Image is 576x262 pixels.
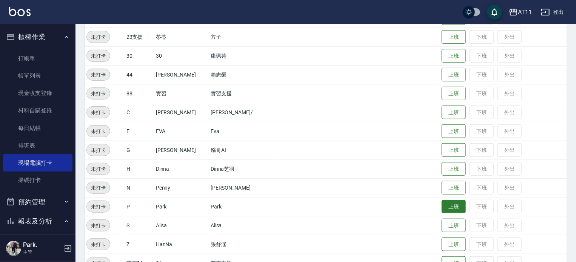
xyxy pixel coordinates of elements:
button: 上班 [442,162,466,176]
button: AT11 [506,5,535,20]
img: Logo [9,7,31,16]
span: 未打卡 [87,146,110,154]
span: 未打卡 [87,203,110,211]
td: 苓苓 [154,28,209,46]
td: 康珮芸 [209,46,276,65]
td: C [125,103,154,122]
td: 張舒涵 [209,235,276,254]
img: Person [6,241,21,256]
span: 未打卡 [87,222,110,230]
td: S [125,216,154,235]
button: 上班 [442,106,466,120]
td: G [125,141,154,159]
td: [PERSON_NAME] [154,65,209,84]
td: N [125,178,154,197]
a: 掃碼打卡 [3,172,72,189]
td: H [125,159,154,178]
button: 上班 [442,87,466,101]
button: save [487,5,502,20]
td: Penny [154,178,209,197]
td: 實習 [154,84,209,103]
td: Dinna芝羽 [209,159,276,178]
a: 打帳單 [3,50,72,67]
a: 現金收支登錄 [3,84,72,102]
td: 44 [125,65,154,84]
td: 實習支援 [209,84,276,103]
span: 未打卡 [87,71,110,79]
td: Park [154,197,209,216]
button: 上班 [442,68,466,82]
td: Alisa [154,216,209,235]
a: 每日結帳 [3,120,72,137]
a: 帳單列表 [3,67,72,84]
span: 未打卡 [87,52,110,60]
button: 上班 [442,143,466,157]
span: 未打卡 [87,241,110,248]
td: 方子 [209,28,276,46]
td: [PERSON_NAME]/ [209,103,276,122]
td: Alisa. [209,216,276,235]
span: 未打卡 [87,90,110,98]
td: Z [125,235,154,254]
td: Eva. [209,122,276,141]
td: E [125,122,154,141]
button: 櫃檯作業 [3,27,72,47]
a: 排班表 [3,137,72,154]
td: 88 [125,84,154,103]
button: 上班 [442,30,466,44]
td: [PERSON_NAME] [209,178,276,197]
td: HanNa [154,235,209,254]
td: 30 [154,46,209,65]
div: AT11 [518,8,532,17]
button: 上班 [442,237,466,251]
h5: Park. [23,241,62,249]
button: 報表及分析 [3,211,72,231]
button: 上班 [442,181,466,195]
td: 鏹哥AI [209,141,276,159]
span: 未打卡 [87,127,110,135]
td: Park. [209,197,276,216]
a: 材料自購登錄 [3,102,72,119]
button: 上班 [442,219,466,233]
button: 上班 [442,200,466,213]
span: 未打卡 [87,109,110,116]
button: 預約管理 [3,192,72,212]
p: 主管 [23,249,62,256]
a: 現場電腦打卡 [3,154,72,172]
td: 23支援 [125,28,154,46]
td: P [125,197,154,216]
td: 賴志榮 [209,65,276,84]
span: 未打卡 [87,165,110,173]
a: 報表目錄 [3,234,72,251]
td: Dinna [154,159,209,178]
span: 未打卡 [87,33,110,41]
span: 未打卡 [87,184,110,192]
button: 上班 [442,124,466,138]
td: 30 [125,46,154,65]
button: 登出 [538,5,567,19]
td: [PERSON_NAME] [154,141,209,159]
td: [PERSON_NAME] [154,103,209,122]
td: EVA [154,122,209,141]
button: 上班 [442,49,466,63]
